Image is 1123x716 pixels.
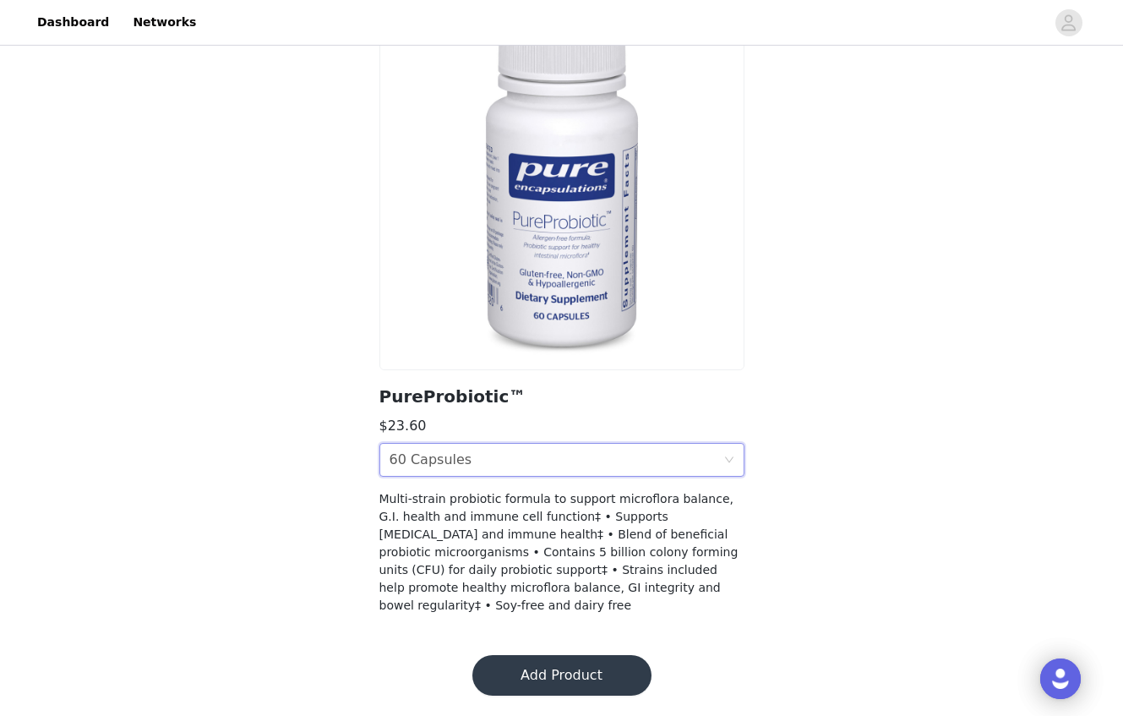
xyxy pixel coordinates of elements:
[1040,659,1081,699] div: Open Intercom Messenger
[380,6,744,369] img: product variant image
[379,384,744,409] h2: PureProbiotic™
[27,3,119,41] a: Dashboard
[724,455,734,467] i: icon: down
[1060,9,1077,36] div: avatar
[379,416,744,436] h3: $23.60
[472,655,651,696] button: Add Product
[379,490,744,615] h4: Multi-strain probiotic formula to support microflora balance, G.I. health and immune cell functio...
[390,444,472,476] div: 60 Capsules
[123,3,206,41] a: Networks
